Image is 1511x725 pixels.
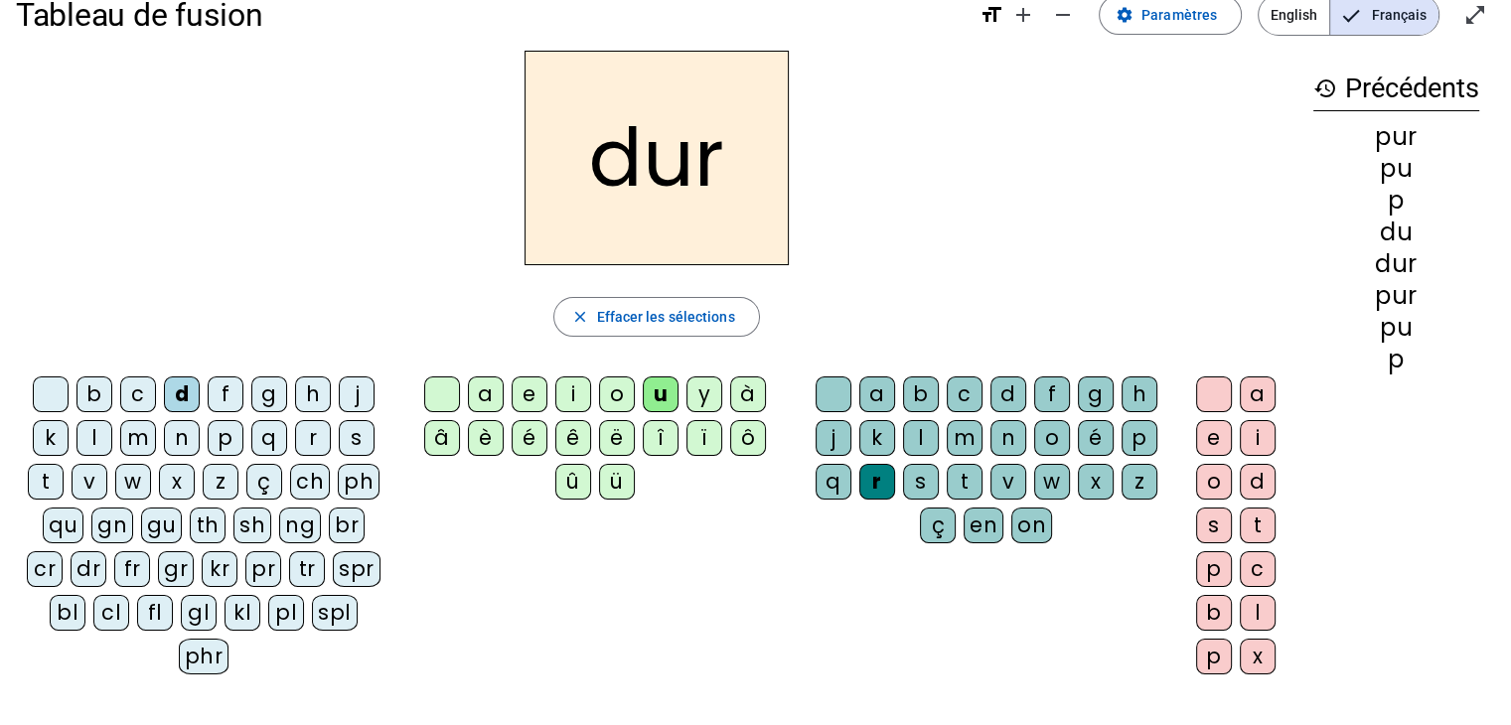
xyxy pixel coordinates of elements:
[468,376,504,412] div: a
[208,420,243,456] div: p
[980,3,1003,27] mat-icon: format_size
[1078,420,1114,456] div: é
[1240,551,1276,587] div: c
[570,308,588,326] mat-icon: close
[246,464,282,500] div: ç
[1313,76,1337,100] mat-icon: history
[295,376,331,412] div: h
[990,420,1026,456] div: n
[91,507,133,543] div: gn
[964,507,1003,543] div: en
[43,507,83,543] div: qu
[424,420,460,456] div: â
[115,464,151,500] div: w
[93,595,129,631] div: cl
[730,376,766,412] div: à
[1313,157,1479,181] div: pu
[512,420,547,456] div: é
[339,376,375,412] div: j
[1313,252,1479,276] div: dur
[251,376,287,412] div: g
[245,551,281,587] div: pr
[859,464,895,500] div: r
[120,420,156,456] div: m
[33,420,69,456] div: k
[1196,464,1232,500] div: o
[816,464,851,500] div: q
[1196,595,1232,631] div: b
[28,464,64,500] div: t
[686,376,722,412] div: y
[599,420,635,456] div: ë
[333,551,380,587] div: spr
[1240,595,1276,631] div: l
[553,297,759,337] button: Effacer les sélections
[599,376,635,412] div: o
[990,376,1026,412] div: d
[120,376,156,412] div: c
[295,420,331,456] div: r
[1313,348,1479,371] div: p
[1078,464,1114,500] div: x
[596,305,734,329] span: Effacer les sélections
[1240,507,1276,543] div: t
[903,420,939,456] div: l
[1240,420,1276,456] div: i
[190,507,226,543] div: th
[114,551,150,587] div: fr
[164,420,200,456] div: n
[599,464,635,500] div: ü
[76,420,112,456] div: l
[179,639,229,674] div: phr
[555,420,591,456] div: ê
[947,464,982,500] div: t
[1078,376,1114,412] div: g
[990,464,1026,500] div: v
[289,551,325,587] div: tr
[1313,125,1479,149] div: pur
[859,376,895,412] div: a
[1313,189,1479,213] div: p
[279,507,321,543] div: ng
[1196,551,1232,587] div: p
[1034,420,1070,456] div: o
[903,376,939,412] div: b
[1196,639,1232,674] div: p
[1122,420,1157,456] div: p
[50,595,85,631] div: bl
[1011,3,1035,27] mat-icon: add
[1011,507,1052,543] div: on
[290,464,330,500] div: ch
[1313,316,1479,340] div: pu
[1196,420,1232,456] div: e
[1196,507,1232,543] div: s
[643,376,679,412] div: u
[338,464,379,500] div: ph
[947,420,982,456] div: m
[164,376,200,412] div: d
[329,507,365,543] div: br
[76,376,112,412] div: b
[920,507,956,543] div: ç
[1240,464,1276,500] div: d
[730,420,766,456] div: ô
[816,420,851,456] div: j
[233,507,271,543] div: sh
[525,51,789,265] h2: dur
[1122,376,1157,412] div: h
[71,551,106,587] div: dr
[141,507,182,543] div: gu
[251,420,287,456] div: q
[339,420,375,456] div: s
[1313,284,1479,308] div: pur
[859,420,895,456] div: k
[202,551,237,587] div: kr
[468,420,504,456] div: è
[947,376,982,412] div: c
[1141,3,1217,27] span: Paramètres
[1313,67,1479,111] h3: Précédents
[225,595,260,631] div: kl
[1463,3,1487,27] mat-icon: open_in_full
[1240,639,1276,674] div: x
[555,464,591,500] div: û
